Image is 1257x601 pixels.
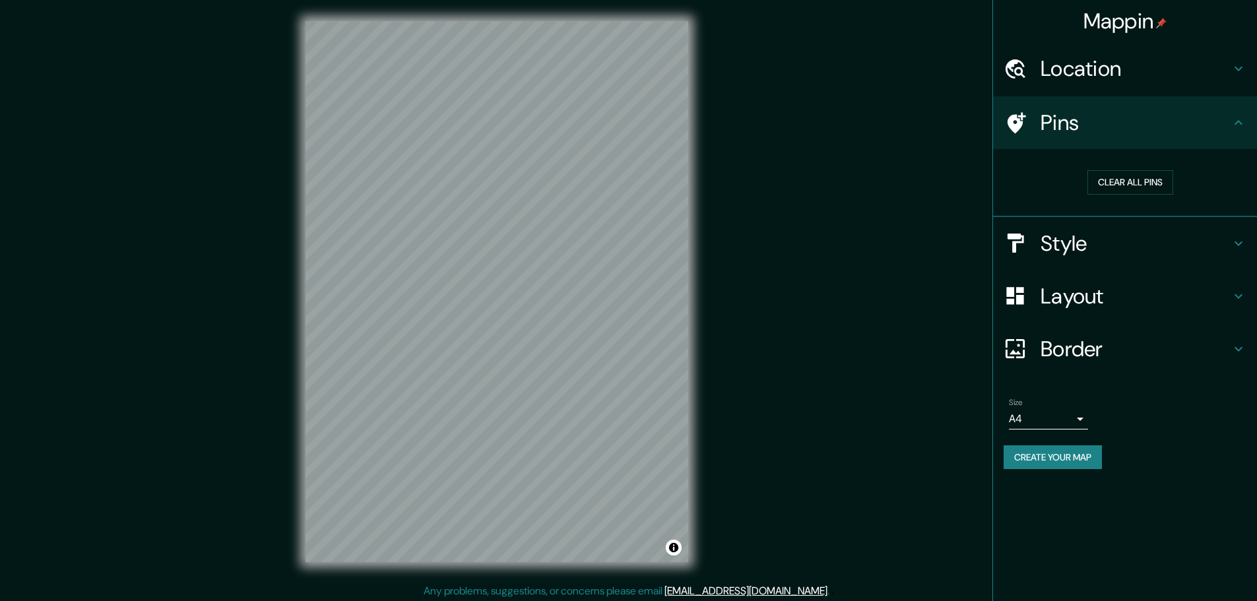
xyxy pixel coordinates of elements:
h4: Layout [1041,283,1231,309]
label: Size [1009,396,1023,408]
canvas: Map [306,21,688,562]
a: [EMAIL_ADDRESS][DOMAIN_NAME] [664,584,827,598]
h4: Location [1041,55,1231,82]
h4: Pins [1041,110,1231,136]
img: pin-icon.png [1156,18,1167,28]
h4: Border [1041,336,1231,362]
button: Clear all pins [1087,170,1173,195]
iframe: Help widget launcher [1140,550,1242,586]
div: Pins [993,96,1257,149]
div: Layout [993,270,1257,323]
div: Location [993,42,1257,95]
div: Style [993,217,1257,270]
button: Toggle attribution [666,540,682,555]
h4: Mappin [1083,8,1167,34]
p: Any problems, suggestions, or concerns please email . [424,583,829,599]
button: Create your map [1004,445,1102,470]
div: Border [993,323,1257,375]
h4: Style [1041,230,1231,257]
div: . [831,583,834,599]
div: . [829,583,831,599]
div: A4 [1009,408,1088,429]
